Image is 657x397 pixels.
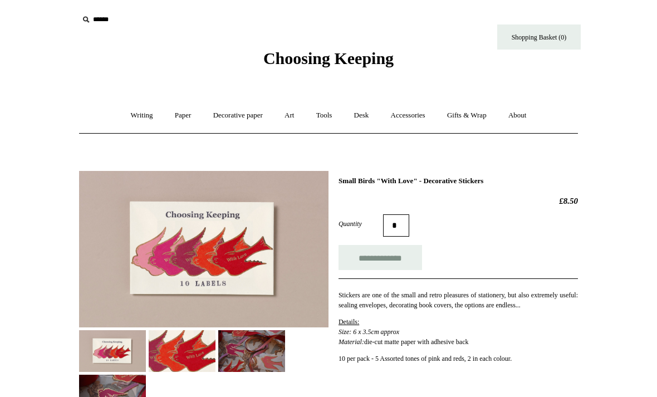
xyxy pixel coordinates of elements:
[339,219,383,229] label: Quantity
[274,101,304,130] a: Art
[339,318,359,326] span: Details:
[437,101,497,130] a: Gifts & Wrap
[306,101,342,130] a: Tools
[498,101,537,130] a: About
[344,101,379,130] a: Desk
[79,330,146,372] img: Small Birds "With Love" - Decorative Stickers
[121,101,163,130] a: Writing
[263,49,394,67] span: Choosing Keeping
[497,24,581,50] a: Shopping Basket (0)
[339,290,578,310] p: Stickers are one of the small and retro pleasures of stationery, but also extremely useful: seali...
[339,354,578,364] p: 10 per pack - 5 Assorted tones of pink and reds, 2 in each colour.
[218,330,285,372] img: Small Birds "With Love" - Decorative Stickers
[263,58,394,66] a: Choosing Keeping
[339,338,364,346] em: Material:
[165,101,202,130] a: Paper
[203,101,273,130] a: Decorative paper
[381,101,435,130] a: Accessories
[364,338,390,346] span: die-cut m
[339,328,399,336] em: Size: 6 x 3.5cm approx
[149,330,215,372] img: Small Birds "With Love" - Decorative Stickers
[339,196,578,206] h2: £8.50
[339,317,578,347] p: atte paper with adhesive back
[339,177,578,185] h1: Small Birds "With Love" - Decorative Stickers
[79,171,329,327] img: Small Birds "With Love" - Decorative Stickers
